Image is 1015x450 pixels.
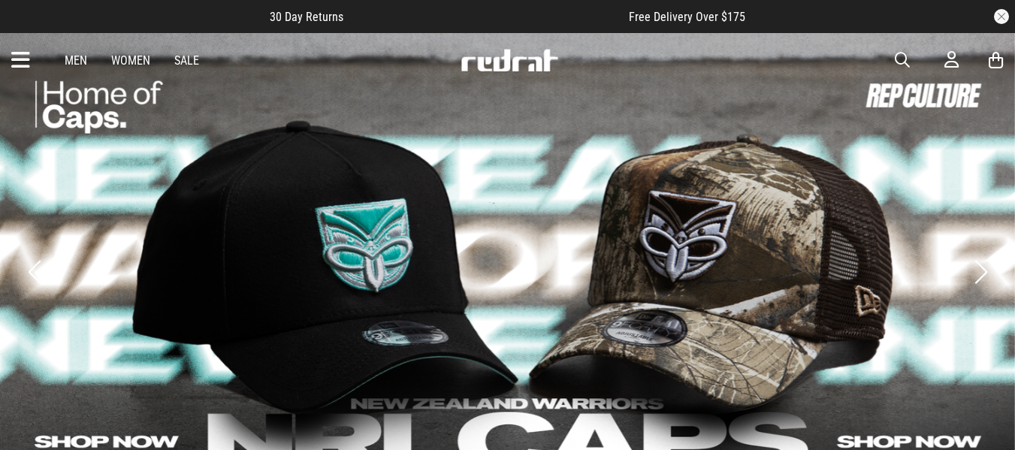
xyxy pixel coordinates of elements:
[270,10,343,24] span: 30 Day Returns
[12,6,57,51] button: Open LiveChat chat widget
[373,9,599,24] iframe: Customer reviews powered by Trustpilot
[629,10,745,24] span: Free Delivery Over $175
[174,53,199,68] a: Sale
[65,53,87,68] a: Men
[24,255,44,288] button: Previous slide
[460,49,559,71] img: Redrat logo
[971,255,991,288] button: Next slide
[111,53,150,68] a: Women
